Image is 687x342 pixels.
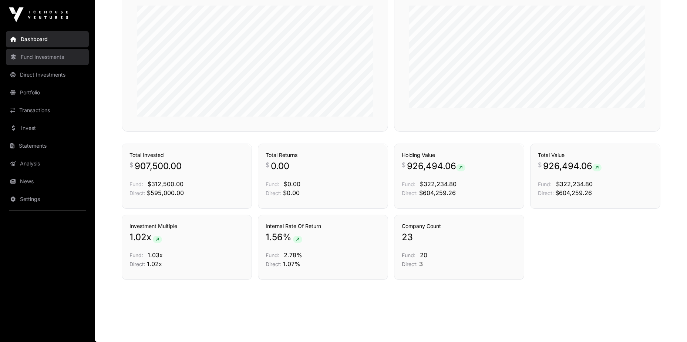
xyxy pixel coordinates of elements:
span: $ [402,160,405,169]
span: $ [538,160,542,169]
span: $595,000.00 [147,189,184,197]
span: $604,259.26 [419,189,456,197]
h3: Internal Rate Of Return [266,222,380,230]
a: Statements [6,138,89,154]
span: 1.03x [148,251,163,259]
h3: Total Returns [266,151,380,159]
a: News [6,173,89,190]
span: Direct: [402,190,418,196]
img: Icehouse Ventures Logo [9,7,68,22]
a: Settings [6,191,89,207]
span: 1.02 [129,231,147,243]
span: Fund: [129,252,143,258]
span: Fund: [129,181,143,187]
span: 3 [419,260,423,268]
span: Fund: [402,252,415,258]
span: $ [266,160,269,169]
span: Fund: [402,181,415,187]
span: 2.78% [284,251,302,259]
span: x [147,231,151,243]
span: Direct: [402,261,418,267]
span: $ [129,160,133,169]
span: $0.00 [284,180,300,188]
iframe: Chat Widget [650,306,687,342]
a: Analysis [6,155,89,172]
span: Fund: [266,181,279,187]
span: 1.02x [147,260,162,268]
h3: Holding Value [402,151,516,159]
span: 907,500.00 [135,160,182,172]
span: Fund: [538,181,552,187]
span: 926,494.06 [407,160,465,172]
h3: Total Value [538,151,653,159]
span: 0.00 [271,160,289,172]
span: Direct: [266,190,282,196]
span: 1.07% [283,260,300,268]
span: Direct: [538,190,554,196]
span: 1.56 [266,231,283,243]
h3: Total Invested [129,151,244,159]
span: Direct: [129,190,145,196]
a: Dashboard [6,31,89,47]
span: 23 [402,231,413,243]
h3: Investment Multiple [129,222,244,230]
span: $322,234.80 [556,180,593,188]
a: Direct Investments [6,67,89,83]
span: $312,500.00 [148,180,183,188]
span: % [283,231,292,243]
span: $0.00 [283,189,300,197]
span: 20 [420,251,427,259]
a: Portfolio [6,84,89,101]
span: $604,259.26 [555,189,592,197]
a: Invest [6,120,89,136]
a: Fund Investments [6,49,89,65]
span: Direct: [266,261,282,267]
span: 926,494.06 [543,160,602,172]
span: $322,234.80 [420,180,457,188]
span: Direct: [129,261,145,267]
h3: Company Count [402,222,516,230]
a: Transactions [6,102,89,118]
span: Fund: [266,252,279,258]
